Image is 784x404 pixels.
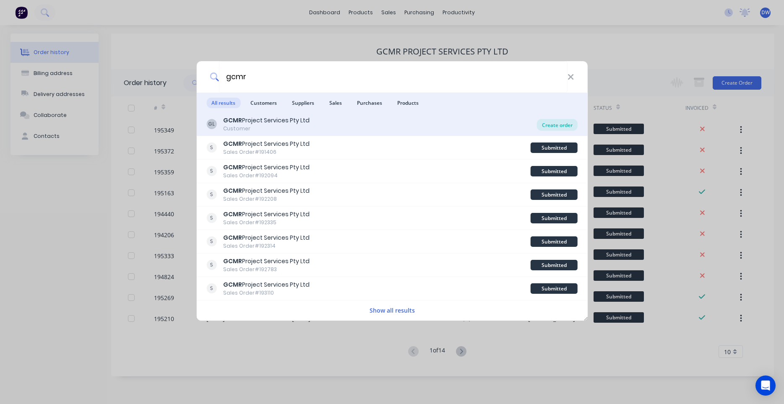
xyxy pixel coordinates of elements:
[223,116,310,125] div: Project Services Pty Ltd
[531,236,578,247] div: Submitted
[223,163,242,171] b: GCMR
[392,98,424,108] span: Products
[324,98,347,108] span: Sales
[367,306,417,315] button: Show all results
[223,140,242,148] b: GCMR
[223,116,242,124] b: GCMR
[223,125,310,132] div: Customer
[531,189,578,200] div: Submitted
[537,119,578,131] div: Create order
[531,260,578,270] div: Submitted
[223,172,310,179] div: Sales Order #192094
[245,98,282,108] span: Customers
[223,186,310,195] div: Project Services Pty Ltd
[223,257,242,265] b: GCMR
[223,186,242,195] b: GCMR
[287,98,319,108] span: Suppliers
[531,142,578,153] div: Submitted
[223,210,310,219] div: Project Services Pty Ltd
[531,166,578,176] div: Submitted
[755,376,776,396] div: Open Intercom Messenger
[531,283,578,294] div: Submitted
[223,266,310,273] div: Sales Order #192783
[206,119,216,129] div: GL
[223,140,310,148] div: Project Services Pty Ltd
[223,210,242,218] b: GCMR
[223,280,242,289] b: GCMR
[223,195,310,203] div: Sales Order #192208
[223,289,310,297] div: Sales Order #193110
[223,219,310,226] div: Sales Order #192335
[206,98,240,108] span: All results
[223,148,310,156] div: Sales Order #191406
[223,233,310,242] div: Project Services Pty Ltd
[223,257,310,266] div: Project Services Pty Ltd
[531,213,578,223] div: Submitted
[223,233,242,242] b: GCMR
[223,280,310,289] div: Project Services Pty Ltd
[223,242,310,250] div: Sales Order #192314
[219,61,568,93] input: Start typing a customer or supplier name to create a new order...
[223,163,310,172] div: Project Services Pty Ltd
[352,98,387,108] span: Purchases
